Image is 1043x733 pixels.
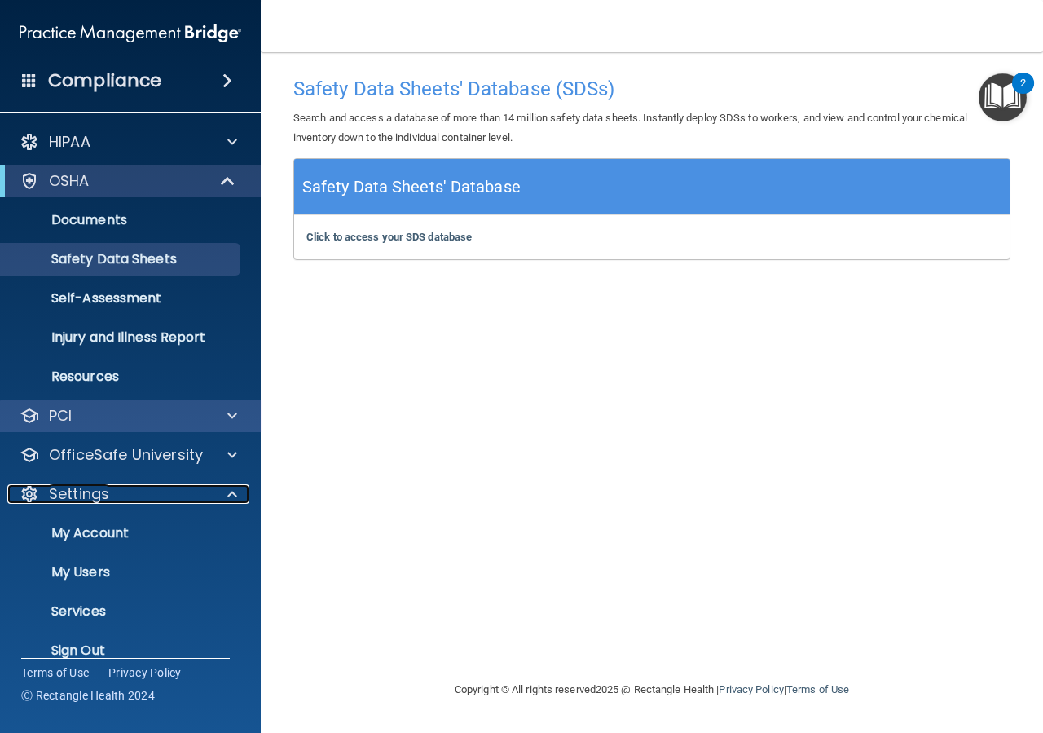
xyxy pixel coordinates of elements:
[1020,83,1026,104] div: 2
[20,484,237,504] a: Settings
[20,406,237,426] a: PCI
[20,445,237,465] a: OfficeSafe University
[21,687,155,704] span: Ⓒ Rectangle Health 2024
[786,683,849,695] a: Terms of Use
[979,73,1027,121] button: Open Resource Center, 2 new notifications
[49,171,90,191] p: OSHA
[11,603,233,620] p: Services
[306,231,472,243] a: Click to access your SDS database
[49,445,203,465] p: OfficeSafe University
[20,171,236,191] a: OSHA
[49,484,109,504] p: Settings
[293,78,1010,99] h4: Safety Data Sheets' Database (SDSs)
[108,665,182,681] a: Privacy Policy
[11,329,233,346] p: Injury and Illness Report
[21,665,89,681] a: Terms of Use
[719,683,783,695] a: Privacy Policy
[20,17,241,50] img: PMB logo
[302,173,521,201] h5: Safety Data Sheets' Database
[11,564,233,581] p: My Users
[11,212,233,228] p: Documents
[49,132,90,152] p: HIPAA
[293,108,1010,148] p: Search and access a database of more than 14 million safety data sheets. Instantly deploy SDSs to...
[49,406,72,426] p: PCI
[20,132,237,152] a: HIPAA
[11,369,233,385] p: Resources
[761,617,1023,682] iframe: Drift Widget Chat Controller
[11,525,233,541] p: My Account
[11,642,233,659] p: Sign Out
[354,664,949,716] div: Copyright © All rights reserved 2025 @ Rectangle Health | |
[11,290,233,307] p: Self-Assessment
[11,251,233,267] p: Safety Data Sheets
[48,69,161,92] h4: Compliance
